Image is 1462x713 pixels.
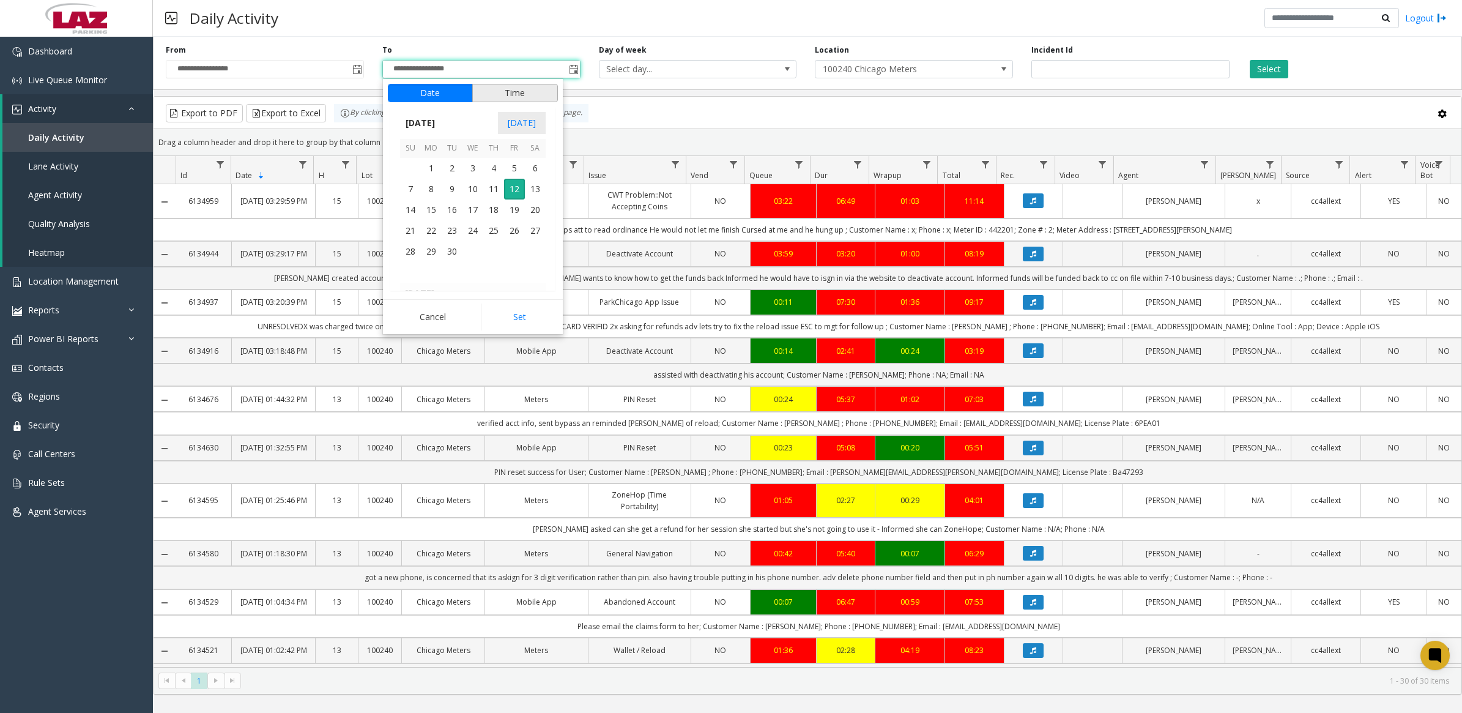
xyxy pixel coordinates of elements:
span: 14 [400,200,421,220]
td: Saturday, September 6, 2025 [525,158,546,179]
a: 15 [323,195,351,207]
a: NO [699,345,743,357]
a: 03:20 [824,248,868,259]
td: Sunday, September 28, 2025 [400,241,421,262]
td: Sunday, September 21, 2025 [400,220,421,241]
td: Tuesday, September 23, 2025 [442,220,462,241]
a: 02:27 [824,495,868,506]
span: 7 [400,179,421,200]
a: Meters [492,394,580,405]
span: Reports [28,304,59,316]
img: logout [1437,12,1447,24]
td: UNRESOLVEDX was charged twice on his card for 2 reloads Doesnt appear in Oppsman CARD VERIFID 2x ... [176,315,1461,338]
a: 100240 [366,345,394,357]
a: 15 [323,296,351,308]
td: Thursday, September 25, 2025 [483,220,504,241]
a: 02:41 [824,345,868,357]
a: Wrapup Filter Menu [918,156,935,173]
a: PIN Reset [596,442,683,454]
a: 6134937 [183,296,224,308]
span: Activity [28,103,56,114]
img: 'icon' [12,105,22,114]
span: 16 [442,200,462,220]
a: . [1233,248,1283,259]
span: 23 [442,220,462,241]
div: 03:59 [758,248,809,259]
a: 05:51 [952,442,996,454]
a: NO [1434,248,1454,259]
a: H Filter Menu [337,156,354,173]
a: 15 [323,248,351,259]
a: YES [1368,296,1419,308]
a: Agent Activity [2,181,153,209]
span: 26 [504,220,525,241]
a: NO [699,195,743,207]
img: 'icon' [12,421,22,431]
img: infoIcon.svg [340,108,350,118]
a: 100240 [366,394,394,405]
a: [DATE] 01:18:30 PM [239,548,307,559]
td: Sunday, September 14, 2025 [400,200,421,220]
span: Regions [28,390,60,402]
div: 00:14 [758,345,809,357]
a: Rec. Filter Menu [1036,156,1052,173]
a: Total Filter Menu [977,156,993,173]
td: assisted with deactivating his account; Customer Name : [PERSON_NAME]; Phone : NA; Email : NA [176,364,1461,386]
a: cc4allext [1299,248,1353,259]
td: [PERSON_NAME] created account not thinking that he had to upload $20. [PERSON_NAME] wants to know... [176,267,1461,289]
span: 5 [504,158,525,179]
a: 01:05 [758,495,809,506]
a: Parker Filter Menu [1262,156,1278,173]
span: 30 [442,241,462,262]
a: Video Filter Menu [1094,156,1111,173]
a: 100240 [366,548,394,559]
a: Daily Activity [2,123,153,152]
a: [PERSON_NAME] [1130,248,1217,259]
a: 00:29 [883,495,937,506]
span: Select day... [599,61,757,78]
a: 6134676 [183,394,224,405]
a: 13 [323,394,351,405]
label: Location [815,45,849,56]
div: 11:14 [952,195,996,207]
a: [PERSON_NAME] [1130,394,1217,405]
span: NO [714,442,726,453]
img: 'icon' [12,479,22,488]
a: NO [1434,195,1454,207]
a: NO [1368,442,1419,454]
td: Wednesday, September 3, 2025 [462,158,483,179]
td: Monday, September 22, 2025 [421,220,442,241]
a: Chicago Meters [409,495,477,506]
a: Lot Filter Menu [380,156,396,173]
a: Quality Analysis [2,209,153,238]
td: Tuesday, September 2, 2025 [442,158,462,179]
td: Tuesday, September 16, 2025 [442,200,462,220]
a: NO [1434,345,1454,357]
a: NO [699,442,743,454]
img: 'icon' [12,364,22,373]
div: 01:36 [883,296,937,308]
a: CWT Problem::Not Accepting Coins [596,189,683,212]
a: 100240 [366,442,394,454]
div: 05:08 [824,442,868,454]
td: Sunday, September 7, 2025 [400,179,421,200]
span: Daily Activity [28,132,84,143]
a: YES [1368,195,1419,207]
div: 07:03 [952,394,996,405]
a: Activity [2,94,153,123]
a: Mobile App [492,442,580,454]
a: Chicago Meters [409,442,477,454]
span: NO [714,248,726,259]
td: verified acct info, sent bypass an reminded [PERSON_NAME] of reload; Customer Name : [PERSON_NAME... [176,412,1461,435]
a: Issue Filter Menu [667,156,683,173]
span: NO [714,346,726,356]
a: 00:24 [883,345,937,357]
span: 11 [483,179,504,200]
a: [PERSON_NAME] [1130,442,1217,454]
a: [DATE] 03:20:39 PM [239,296,307,308]
span: Rule Sets [28,477,65,488]
a: 07:30 [824,296,868,308]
